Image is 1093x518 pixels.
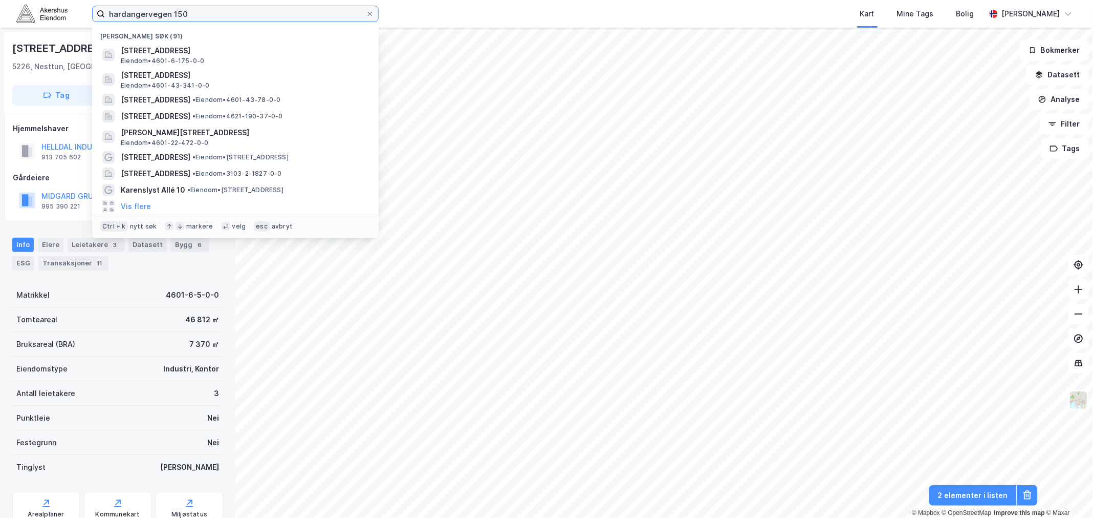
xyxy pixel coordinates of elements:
div: 7 370 ㎡ [189,338,219,350]
button: Analyse [1030,89,1089,110]
div: Ctrl + k [100,221,128,232]
div: [PERSON_NAME] [160,461,219,473]
div: Kontrollprogram for chat [1042,469,1093,518]
div: velg [232,222,246,231]
div: [PERSON_NAME] [1002,8,1060,20]
a: Improve this map [994,509,1045,516]
div: [PERSON_NAME] søk (91) [92,24,379,43]
span: Karenslyst Allé 10 [121,184,185,196]
span: • [192,96,195,103]
div: [STREET_ADDRESS] [12,40,113,56]
a: Mapbox [912,509,940,516]
div: Info [12,238,34,252]
span: [STREET_ADDRESS] [121,94,190,106]
div: Matrikkel [16,289,50,301]
div: Transaksjoner [38,256,108,271]
div: Eiere [38,238,63,252]
div: 913 705 602 [41,153,81,161]
button: Tags [1041,138,1089,159]
span: Eiendom • 4621-190-37-0-0 [192,112,283,120]
div: Nei [207,412,219,424]
div: avbryt [272,222,293,231]
div: Festegrunn [16,437,56,449]
span: • [192,153,195,161]
div: 46 812 ㎡ [185,314,219,326]
div: nytt søk [130,222,157,231]
div: 6 [194,240,205,250]
div: Kart [860,8,875,20]
span: [STREET_ADDRESS] [121,151,190,163]
button: Vis flere [121,200,151,213]
span: • [187,186,190,194]
span: [STREET_ADDRESS] [121,69,366,81]
span: Eiendom • [STREET_ADDRESS] [192,153,289,161]
div: Tinglyst [16,461,46,473]
span: [STREET_ADDRESS] [121,45,366,57]
span: • [192,170,195,177]
span: Eiendom • 3103-2-1827-0-0 [192,170,282,178]
button: Bokmerker [1020,40,1089,60]
button: Datasett [1026,65,1089,85]
img: Z [1069,390,1088,410]
span: [STREET_ADDRESS] [121,110,190,122]
div: 5226, Nesttun, [GEOGRAPHIC_DATA] [12,60,142,73]
span: Eiendom • [STREET_ADDRESS] [187,186,283,194]
span: • [192,112,195,120]
button: 2 elementer i listen [929,485,1017,506]
div: Mine Tags [897,8,934,20]
div: Eiendomstype [16,363,68,375]
div: 3 [214,387,219,400]
div: Tomteareal [16,314,57,326]
div: Nei [207,437,219,449]
div: Hjemmelshaver [13,122,223,135]
div: Leietakere [68,238,124,252]
img: akershus-eiendom-logo.9091f326c980b4bce74ccdd9f866810c.svg [16,5,68,23]
div: 4601-6-5-0-0 [166,289,219,301]
button: Filter [1040,114,1089,134]
span: Eiendom • 4601-43-78-0-0 [192,96,281,104]
span: [PERSON_NAME][STREET_ADDRESS] [121,127,366,139]
div: Bygg [171,238,209,252]
span: [STREET_ADDRESS] [121,168,190,180]
input: Søk på adresse, matrikkel, gårdeiere, leietakere eller personer [105,6,366,22]
div: Bolig [956,8,974,20]
iframe: Chat Widget [1042,469,1093,518]
div: Gårdeiere [13,172,223,184]
div: esc [254,221,270,232]
div: 3 [110,240,120,250]
span: Eiendom • 4601-43-341-0-0 [121,81,210,90]
span: Eiendom • 4601-22-472-0-0 [121,139,209,147]
div: Bruksareal (BRA) [16,338,75,350]
div: Punktleie [16,412,50,424]
div: markere [186,222,213,231]
div: Industri, Kontor [163,363,219,375]
span: Eiendom • 4601-6-175-0-0 [121,57,204,65]
div: Datasett [128,238,167,252]
button: Tag [12,85,100,106]
div: Antall leietakere [16,387,75,400]
div: 11 [94,258,104,268]
div: ESG [12,256,34,271]
div: 995 390 221 [41,202,80,211]
a: OpenStreetMap [942,509,992,516]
